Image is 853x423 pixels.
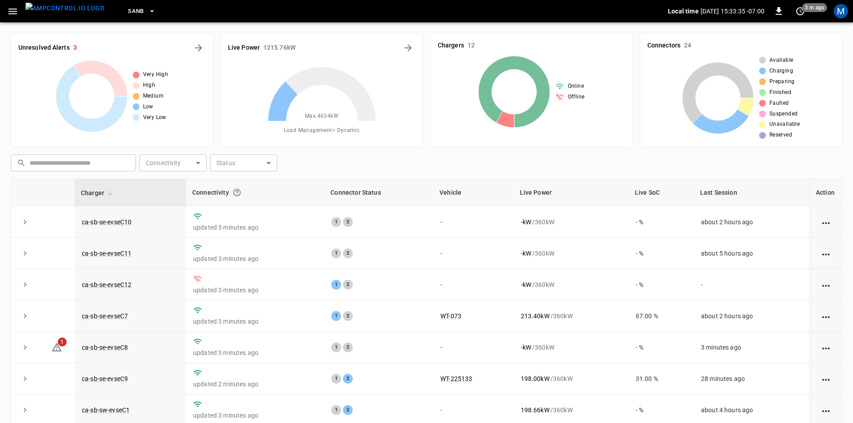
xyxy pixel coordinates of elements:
[82,250,131,257] a: ca-sb-se-evseC11
[81,188,116,198] span: Charger
[343,311,353,321] div: 2
[629,300,694,332] td: 67.00 %
[82,281,131,288] a: ca-sb-se-evseC12
[191,41,206,55] button: All Alerts
[694,332,809,363] td: 3 minutes ago
[820,374,832,383] div: action cell options
[331,311,341,321] div: 1
[343,248,353,258] div: 2
[433,332,513,363] td: -
[58,338,67,346] span: 1
[128,6,144,17] span: SanB
[193,254,317,263] p: updated 3 minutes ago
[192,184,318,201] div: Connectivity
[521,406,621,414] div: / 360 kW
[82,312,128,320] a: ca-sb-se-evseC7
[521,218,531,226] p: - kW
[629,206,694,238] td: - %
[521,312,621,320] div: / 360 kW
[769,120,800,129] span: Unavailable
[25,3,105,14] img: ampcontrol.io logo
[521,280,531,289] p: - kW
[769,99,789,108] span: Faulted
[629,363,694,394] td: 31.00 %
[521,374,621,383] div: / 360 kW
[193,223,317,232] p: updated 3 minutes ago
[18,309,32,323] button: expand row
[324,179,433,206] th: Connector Status
[521,374,549,383] p: 198.00 kW
[82,406,130,414] a: ca-sb-sw-evseC1
[694,300,809,332] td: about 2 hours ago
[143,92,164,101] span: Medium
[647,41,680,51] h6: Connectors
[809,179,842,206] th: Action
[82,375,128,382] a: ca-sb-se-evseC9
[701,7,764,16] p: [DATE] 15:33:35 -07:00
[769,77,795,86] span: Preparing
[193,411,317,420] p: updated 3 minutes ago
[18,43,70,53] h6: Unresolved Alerts
[820,343,832,352] div: action cell options
[331,217,341,227] div: 1
[331,405,341,415] div: 1
[521,406,549,414] p: 198.66 kW
[18,372,32,385] button: expand row
[18,403,32,417] button: expand row
[684,41,691,51] h6: 24
[668,7,699,16] p: Local time
[143,103,153,111] span: Low
[521,280,621,289] div: / 360 kW
[769,110,798,119] span: Suspended
[18,278,32,291] button: expand row
[694,206,809,238] td: about 2 hours ago
[820,249,832,258] div: action cell options
[193,317,317,326] p: updated 3 minutes ago
[694,238,809,269] td: about 5 hours ago
[343,342,353,352] div: 2
[401,41,415,55] button: Energy Overview
[834,4,848,18] div: profile-icon
[305,112,338,121] span: Max. 4634 kW
[521,312,549,320] p: 213.40 kW
[331,342,341,352] div: 1
[143,113,166,122] span: Very Low
[433,179,513,206] th: Vehicle
[440,375,472,382] a: WT-225133
[694,179,809,206] th: Last Session
[343,405,353,415] div: 2
[143,70,169,79] span: Very High
[694,269,809,300] td: -
[343,280,353,290] div: 2
[228,43,260,53] h6: Live Power
[521,343,531,352] p: - kW
[82,218,131,226] a: ca-sb-se-evseC10
[193,380,317,389] p: updated 2 minutes ago
[514,179,629,206] th: Live Power
[433,238,513,269] td: -
[521,343,621,352] div: / 360 kW
[193,348,317,357] p: updated 3 minutes ago
[820,218,832,226] div: action cell options
[124,3,159,20] button: SanB
[820,406,832,414] div: action cell options
[568,82,584,91] span: Online
[18,341,32,354] button: expand row
[769,56,794,65] span: Available
[82,344,128,351] a: ca-sb-se-evseC8
[343,374,353,384] div: 2
[802,3,827,12] span: 3 m ago
[521,249,531,258] p: - kW
[284,126,360,135] span: Load Management = Dynamic
[143,81,156,90] span: High
[568,93,585,102] span: Offline
[629,332,694,363] td: - %
[769,67,793,76] span: Charging
[820,312,832,320] div: action cell options
[331,280,341,290] div: 1
[193,286,317,295] p: updated 3 minutes ago
[51,343,62,350] a: 1
[331,248,341,258] div: 1
[438,41,464,51] h6: Chargers
[468,41,475,51] h6: 12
